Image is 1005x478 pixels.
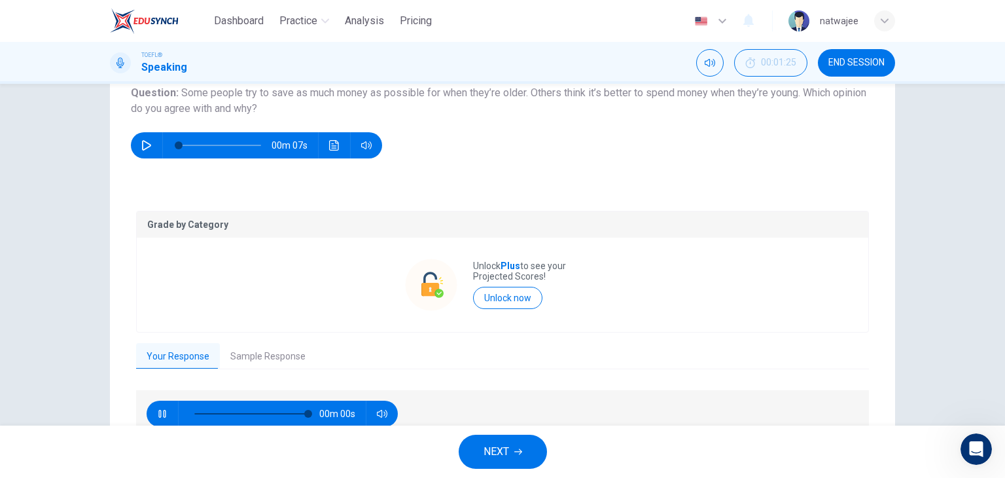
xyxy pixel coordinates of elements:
[961,433,992,465] iframe: Intercom live chat
[173,385,277,395] a: Open in help center
[734,49,807,77] button: 00:01:25
[174,342,208,369] span: disappointed reaction
[136,343,220,371] button: Your Response
[9,5,33,30] button: go back
[761,58,796,68] span: 00:01:25
[788,10,809,31] img: Profile picture
[181,86,800,99] span: Some people try to save as much money as possible for when they’re older. Others think it’s bette...
[395,9,437,33] button: Pricing
[818,49,895,77] button: END SESSION
[208,342,242,369] span: neutral face reaction
[110,8,179,34] img: EduSynch logo
[734,49,807,77] div: Hide
[400,13,432,29] span: Pricing
[473,287,542,309] button: Unlock now
[181,342,200,369] span: 😞
[340,9,389,33] button: Analysis
[473,261,600,282] p: Unlock to see your Projected Scores!
[249,342,268,369] span: 😃
[272,132,318,158] span: 00m 07s
[484,443,509,461] span: NEXT
[274,9,334,33] button: Practice
[141,60,187,75] h1: Speaking
[319,401,366,427] span: 00m 00s
[242,342,276,369] span: smiley reaction
[215,342,234,369] span: 😐
[136,343,869,371] div: basic tabs example
[279,13,317,29] span: Practice
[345,13,384,29] span: Analysis
[214,13,264,29] span: Dashboard
[220,343,316,371] button: Sample Response
[696,49,724,77] div: Mute
[141,50,162,60] span: TOEFL®
[820,13,858,29] div: natwajee
[828,58,885,68] span: END SESSION
[693,16,709,26] img: en
[393,5,418,30] button: Collapse window
[501,261,520,271] strong: Plus
[16,329,434,344] div: Did this answer your question?
[110,8,209,34] a: EduSynch logo
[147,219,858,230] p: Grade by Category
[209,9,269,33] button: Dashboard
[418,5,442,29] div: Close
[459,435,547,469] button: NEXT
[324,132,345,158] button: Click to see the audio transcription
[131,85,874,117] h6: Question :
